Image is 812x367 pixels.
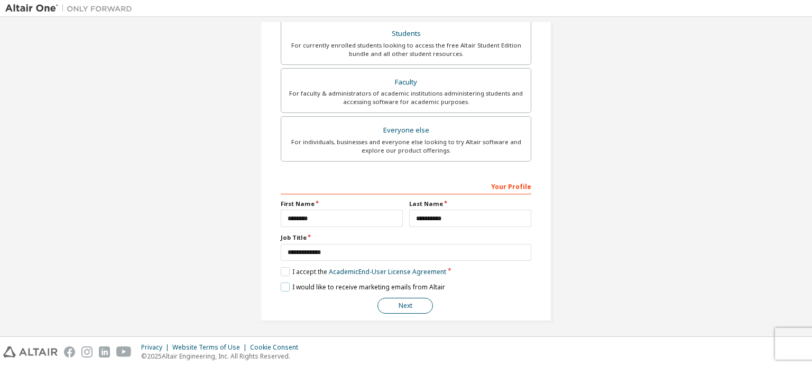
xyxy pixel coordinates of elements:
label: I accept the [281,267,446,276]
div: For currently enrolled students looking to access the free Altair Student Edition bundle and all ... [288,41,524,58]
img: facebook.svg [64,346,75,357]
img: Altair One [5,3,137,14]
div: Students [288,26,524,41]
label: Last Name [409,200,531,208]
img: linkedin.svg [99,346,110,357]
div: For faculty & administrators of academic institutions administering students and accessing softwa... [288,89,524,106]
div: For individuals, businesses and everyone else looking to try Altair software and explore our prod... [288,138,524,155]
div: Faculty [288,75,524,90]
div: Everyone else [288,123,524,138]
label: I would like to receive marketing emails from Altair [281,283,445,291]
label: First Name [281,200,403,208]
label: Job Title [281,233,531,242]
img: altair_logo.svg [3,346,58,357]
img: youtube.svg [116,346,132,357]
a: Academic End-User License Agreement [329,267,446,276]
img: instagram.svg [81,346,93,357]
p: © 2025 Altair Engineering, Inc. All Rights Reserved. [141,352,304,361]
div: Privacy [141,343,172,352]
button: Next [377,298,433,314]
div: Cookie Consent [250,343,304,352]
div: Your Profile [281,177,531,194]
div: Website Terms of Use [172,343,250,352]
